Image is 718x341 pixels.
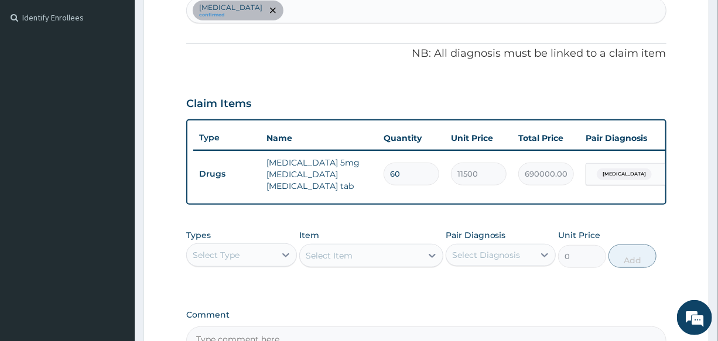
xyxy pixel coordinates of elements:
th: Type [193,127,261,149]
div: Chat with us now [61,66,197,81]
div: Minimize live chat window [192,6,220,34]
label: Types [186,230,211,240]
td: [MEDICAL_DATA] 5mg [MEDICAL_DATA] [MEDICAL_DATA] tab [261,151,378,198]
label: Pair Diagnosis [446,229,506,241]
th: Pair Diagnosis [580,126,709,150]
button: Add [608,244,657,268]
p: [MEDICAL_DATA] [199,3,262,12]
td: Drugs [193,163,261,185]
span: We're online! [68,98,162,216]
label: Unit Price [558,229,600,241]
p: NB: All diagnosis must be linked to a claim item [186,46,666,61]
div: Select Type [193,249,240,261]
th: Total Price [512,126,580,150]
th: Unit Price [445,126,512,150]
span: [MEDICAL_DATA] [597,168,652,180]
label: Comment [186,310,666,320]
th: Quantity [378,126,445,150]
label: Item [299,229,319,241]
div: Select Diagnosis [452,249,521,261]
img: d_794563401_company_1708531726252_794563401 [22,58,47,88]
span: remove selection option [268,5,278,16]
th: Name [261,126,378,150]
small: confirmed [199,12,262,18]
textarea: Type your message and hit 'Enter' [6,222,223,263]
h3: Claim Items [186,98,251,111]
